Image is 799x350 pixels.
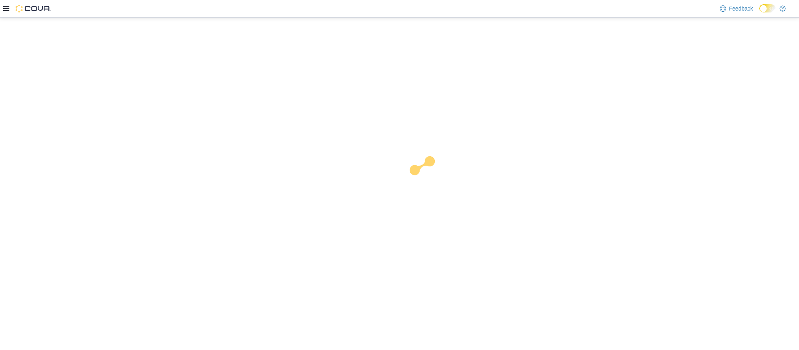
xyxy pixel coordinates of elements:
input: Dark Mode [759,4,776,12]
img: cova-loader [400,150,458,209]
span: Dark Mode [759,12,760,13]
a: Feedback [717,1,756,16]
span: Feedback [729,5,753,12]
img: Cova [16,5,51,12]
